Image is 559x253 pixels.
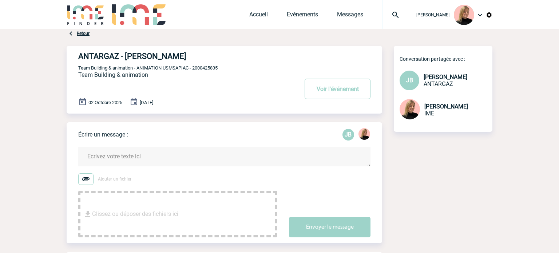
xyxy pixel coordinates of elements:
[337,11,363,21] a: Messages
[83,210,92,218] img: file_download.svg
[342,129,354,141] p: JB
[78,52,277,61] h4: ANTARGAZ - [PERSON_NAME]
[416,12,449,17] span: [PERSON_NAME]
[406,77,413,84] span: JB
[424,110,434,117] span: IME
[98,177,131,182] span: Ajouter un fichier
[424,103,468,110] span: [PERSON_NAME]
[358,128,370,140] img: 131233-0.png
[342,129,354,141] div: Jérémy BIDAUT
[77,31,90,36] a: Retour
[88,100,122,105] span: 02 Octobre 2025
[305,79,370,99] button: Voir l'événement
[92,196,178,232] span: Glissez ou déposer des fichiers ici
[289,217,370,237] button: Envoyer le message
[424,74,467,80] span: [PERSON_NAME]
[358,128,370,141] div: Estelle PERIOU
[454,5,474,25] img: 131233-0.png
[140,100,153,105] span: [DATE]
[424,80,453,87] span: ANTARGAZ
[78,65,218,71] span: Team Building & animation - ANIMATION USMSAPIAC - 2000425835
[400,99,420,119] img: 131233-0.png
[400,56,492,62] p: Conversation partagée avec :
[67,4,104,25] img: IME-Finder
[287,11,318,21] a: Evénements
[78,131,128,138] p: Écrire un message :
[78,71,148,78] span: Team Building & animation
[249,11,268,21] a: Accueil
